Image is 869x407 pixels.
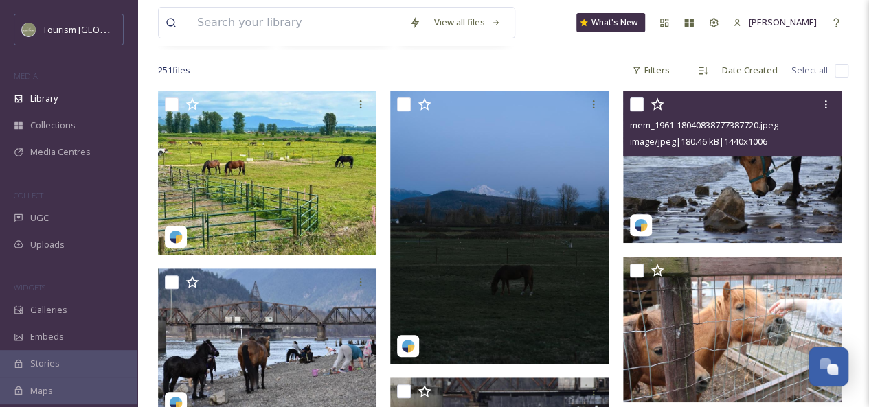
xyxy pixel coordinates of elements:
[576,13,645,32] a: What's New
[14,282,45,292] span: WIDGETS
[30,92,58,105] span: Library
[715,57,785,84] div: Date Created
[14,71,38,81] span: MEDIA
[190,8,403,38] input: Search your library
[630,119,778,131] span: mem_1961-18040838777387720.jpeg
[726,9,824,36] a: [PERSON_NAME]
[427,9,508,36] a: View all files
[14,190,43,200] span: COLLECT
[158,91,376,255] img: tracygoodwinrealtor-18092139694609255.jpg
[390,91,609,364] img: qkdrod-18053689682158712.jpeg
[791,64,828,77] span: Select all
[623,257,842,402] img: EcoFarm 2024 (25).JPG
[22,23,36,36] img: Abbotsford_Snapsea.png
[30,384,53,397] span: Maps
[30,238,65,251] span: Uploads
[623,91,842,243] img: mem_1961-18040838777387720.jpeg
[30,330,64,343] span: Embeds
[158,64,190,77] span: 251 file s
[43,23,166,36] span: Tourism [GEOGRAPHIC_DATA]
[30,211,49,224] span: UGC
[30,146,91,159] span: Media Centres
[749,16,817,28] span: [PERSON_NAME]
[30,119,76,132] span: Collections
[30,303,67,316] span: Galleries
[401,339,415,353] img: snapsea-logo.png
[630,135,767,148] span: image/jpeg | 180.46 kB | 1440 x 1006
[30,357,60,370] span: Stories
[809,347,848,386] button: Open Chat
[634,218,648,232] img: snapsea-logo.png
[625,57,677,84] div: Filters
[169,230,183,244] img: snapsea-logo.png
